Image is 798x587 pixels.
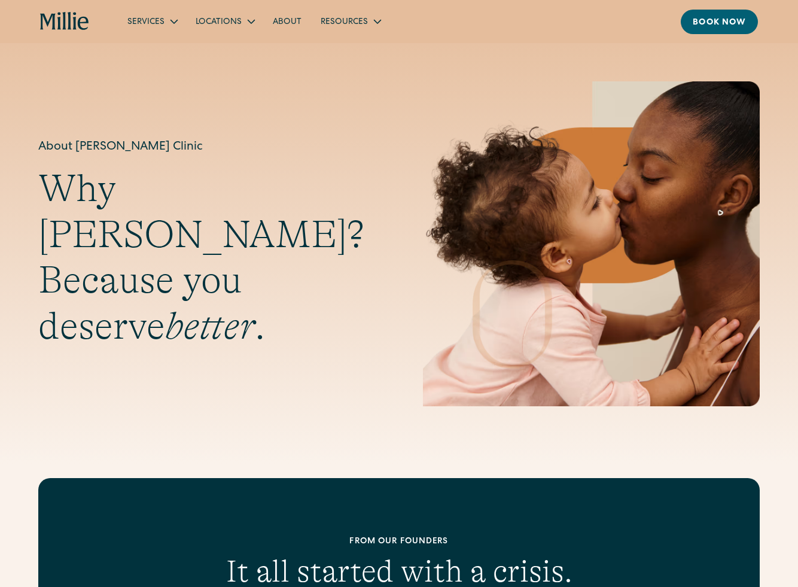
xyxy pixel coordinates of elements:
[38,166,375,349] h2: Why [PERSON_NAME]? Because you deserve .
[311,11,389,31] div: Resources
[321,16,368,29] div: Resources
[681,10,758,34] a: Book now
[165,305,255,348] em: better
[115,536,683,548] div: From our founders
[38,138,375,156] h1: About [PERSON_NAME] Clinic
[186,11,263,31] div: Locations
[263,11,311,31] a: About
[693,17,746,29] div: Book now
[40,12,89,31] a: home
[423,81,760,406] img: Mother and baby sharing a kiss, highlighting the emotional bond and nurturing care at the heart o...
[127,16,165,29] div: Services
[118,11,186,31] div: Services
[196,16,242,29] div: Locations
